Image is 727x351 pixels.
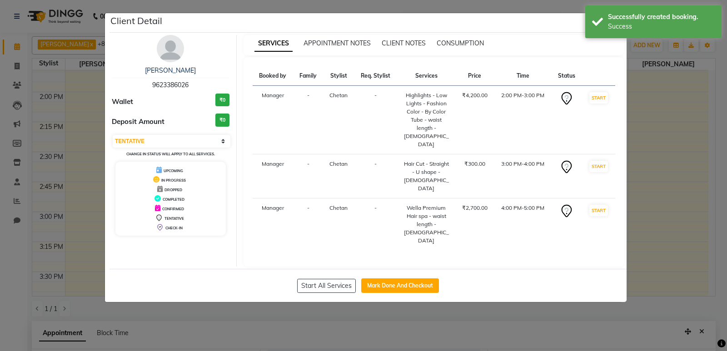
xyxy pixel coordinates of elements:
span: CHECK-IN [165,226,183,230]
td: 4:00 PM-5:00 PM [494,198,552,251]
span: CLIENT NOTES [382,39,426,47]
td: - [354,198,397,251]
div: Highlights - Low Lights - Fashion Color - By Color Tube - waist length - [DEMOGRAPHIC_DATA] [403,91,450,148]
h5: Client Detail [110,14,162,28]
span: APPOINTMENT NOTES [304,39,371,47]
span: CONFIRMED [162,207,184,211]
td: 2:00 PM-3:00 PM [494,86,552,154]
th: Time [494,66,552,86]
th: Stylist [323,66,354,86]
div: ₹4,200.00 [461,91,488,99]
div: ₹2,700.00 [461,204,488,212]
button: START [589,161,608,172]
th: Status [552,66,582,86]
div: Hair Cut - Straight - U shape - [DEMOGRAPHIC_DATA] [403,160,450,193]
div: Successfully created booking. [608,12,715,22]
span: Chetan [329,160,348,167]
th: Req. Stylist [354,66,397,86]
span: Chetan [329,92,348,99]
td: - [354,86,397,154]
h3: ₹0 [215,94,229,107]
img: avatar [157,35,184,62]
span: TENTATIVE [164,216,184,221]
td: 3:00 PM-4:00 PM [494,154,552,198]
span: Chetan [329,204,348,211]
th: Family [293,66,323,86]
button: START [589,92,608,104]
td: - [293,198,323,251]
a: [PERSON_NAME] [145,66,196,74]
span: Wallet [112,97,133,107]
small: Change in status will apply to all services. [126,152,215,156]
div: Wella Premium Hair spa - waist length - [DEMOGRAPHIC_DATA] [403,204,450,245]
div: ₹300.00 [461,160,488,168]
span: SERVICES [254,35,293,52]
th: Services [397,66,455,86]
span: 9623386026 [152,81,189,89]
td: - [293,154,323,198]
td: Manager [253,154,294,198]
span: IN PROGRESS [161,178,186,183]
h3: ₹0 [215,114,229,127]
button: START [589,205,608,216]
span: DROPPED [164,188,182,192]
div: Success [608,22,715,31]
td: Manager [253,86,294,154]
td: Manager [253,198,294,251]
span: UPCOMING [164,168,183,173]
td: - [354,154,397,198]
button: Start All Services [297,279,356,293]
span: CONSUMPTION [437,39,484,47]
span: Deposit Amount [112,117,164,127]
td: - [293,86,323,154]
th: Price [455,66,494,86]
span: COMPLETED [163,197,184,202]
th: Booked by [253,66,294,86]
button: Mark Done And Checkout [361,278,439,293]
